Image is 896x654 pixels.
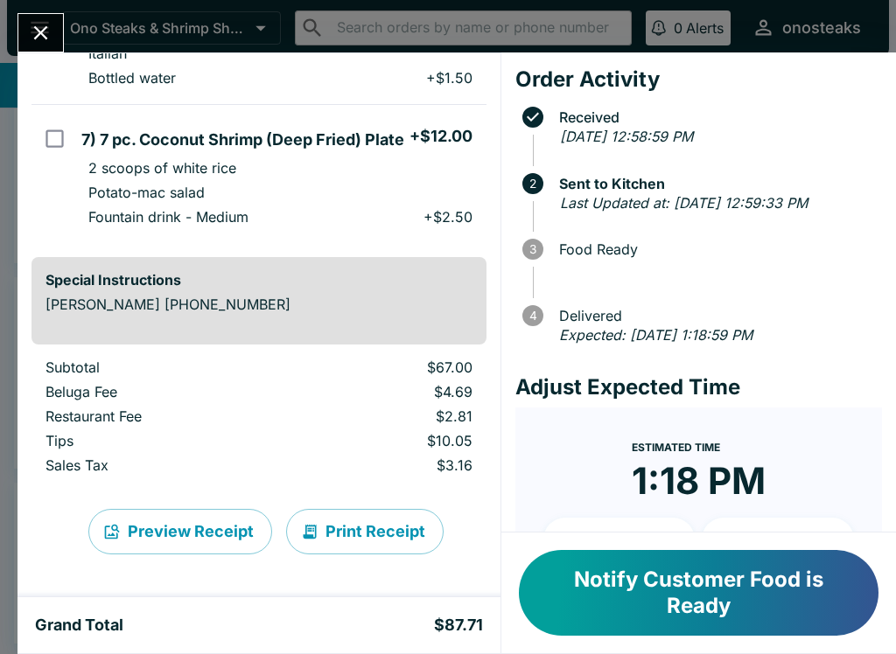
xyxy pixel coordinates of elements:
p: $3.16 [304,456,472,474]
button: Print Receipt [286,509,444,554]
p: Bottled water [88,69,176,87]
p: $4.69 [304,383,472,400]
p: [PERSON_NAME] [PHONE_NUMBER] [45,296,472,313]
text: 4 [528,309,536,323]
p: $2.81 [304,407,472,425]
button: Notify Customer Food is Ready [519,550,878,636]
p: Subtotal [45,358,276,376]
em: Last Updated at: [DATE] 12:59:33 PM [560,194,808,212]
button: Preview Receipt [88,509,272,554]
h4: Order Activity [515,66,882,93]
h5: + $12.00 [409,126,472,147]
p: Beluga Fee [45,383,276,400]
span: Estimated Time [632,441,720,454]
button: + 10 [543,518,696,561]
button: + 20 [702,518,854,561]
em: Expected: [DATE] 1:18:59 PM [559,326,752,344]
em: [DATE] 12:58:59 PM [560,128,693,145]
p: Fountain drink - Medium [88,208,248,226]
text: 3 [529,242,536,256]
p: $67.00 [304,358,472,376]
h4: Adjust Expected Time [515,374,882,400]
table: orders table [31,358,486,481]
p: + $2.50 [423,208,472,226]
span: Delivered [550,308,882,324]
span: Food Ready [550,241,882,257]
p: + $1.50 [426,69,472,87]
p: Italian [88,45,127,62]
p: Sales Tax [45,456,276,474]
h5: 7) 7 pc. Coconut Shrimp (Deep Fried) Plate [81,129,404,150]
h5: Grand Total [35,615,123,636]
p: 2 scoops of white rice [88,159,236,177]
h6: Special Instructions [45,271,472,289]
time: 1:18 PM [632,458,766,504]
span: Received [550,109,882,125]
p: Restaurant Fee [45,407,276,425]
span: Sent to Kitchen [550,176,882,191]
p: Tips [45,432,276,449]
h5: $87.71 [434,615,483,636]
p: $10.05 [304,432,472,449]
text: 2 [529,177,536,191]
p: Potato-mac salad [88,184,205,201]
button: Close [18,14,63,52]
